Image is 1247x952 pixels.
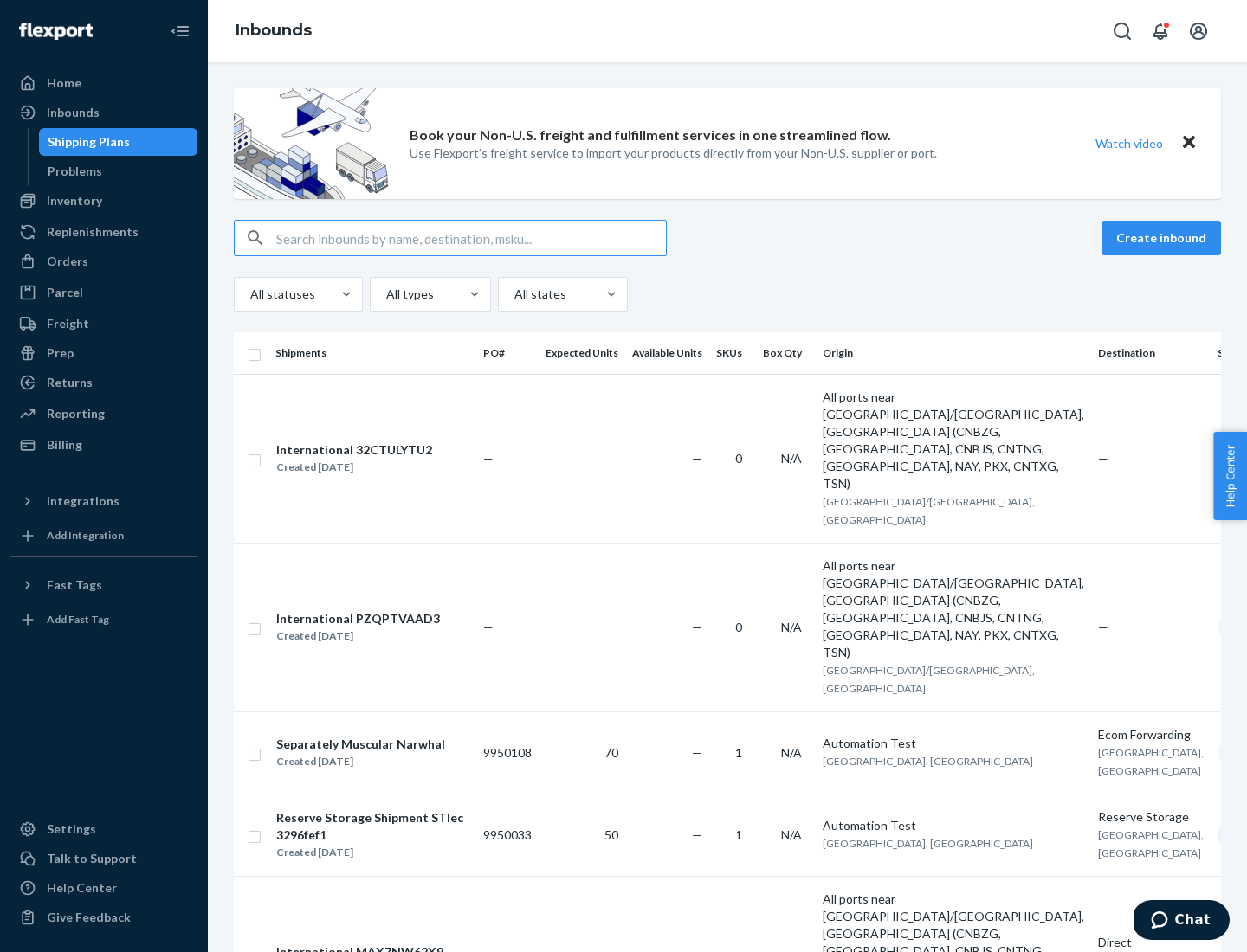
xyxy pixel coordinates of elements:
[276,459,432,476] div: Created [DATE]
[823,557,1084,661] div: All ports near [GEOGRAPHIC_DATA]/[GEOGRAPHIC_DATA], [GEOGRAPHIC_DATA] (CNBZG, [GEOGRAPHIC_DATA], ...
[692,827,702,842] span: —
[10,400,197,428] a: Reporting
[47,528,124,543] div: Add Integration
[39,158,198,185] a: Problems
[10,69,197,97] a: Home
[276,736,445,753] div: Separately Muscular Narwhal
[222,6,326,56] ol: breadcrumbs
[47,576,102,594] div: Fast Tags
[276,809,468,844] div: Reserve Storage Shipment STIec3296fef1
[10,606,197,634] a: Add Fast Tag
[276,441,432,459] div: International 32CTULYTU2
[735,451,742,466] span: 0
[410,125,891,145] p: Book your Non-U.S. freight and fulfillment services in one streamlined flow.
[249,286,250,303] input: All statuses
[735,745,742,760] span: 1
[10,874,197,902] a: Help Center
[10,904,197,931] button: Give Feedback
[10,845,197,872] button: Talk to Support
[39,128,198,156] a: Shipping Plans
[1143,14,1178,48] button: Open notifications
[1098,934,1204,951] div: Direct
[823,495,1035,526] span: [GEOGRAPHIC_DATA]/[GEOGRAPHIC_DATA], [GEOGRAPHIC_DATA]
[513,286,514,303] input: All states
[276,753,445,770] div: Created [DATE]
[10,248,197,275] a: Orders
[1134,900,1230,943] iframe: Opens a widget where you can chat to one of our agents
[1084,131,1174,156] button: Watch video
[781,620,802,634] span: N/A
[47,74,81,92] div: Home
[276,844,468,861] div: Created [DATE]
[268,332,476,374] th: Shipments
[10,522,197,550] a: Add Integration
[1181,14,1216,48] button: Open account menu
[823,664,1035,695] span: [GEOGRAPHIC_DATA]/[GEOGRAPHIC_DATA], [GEOGRAPHIC_DATA]
[10,369,197,396] a: Returns
[47,850,137,867] div: Talk to Support
[10,815,197,843] a: Settings
[10,99,197,126] a: Inbounds
[47,315,89,332] div: Freight
[476,794,539,876] td: 9950033
[10,310,197,338] a: Freight
[47,405,105,422] div: Reporting
[823,755,1033,768] span: [GEOGRAPHIC_DATA], [GEOGRAPHIC_DATA]
[756,332,816,374] th: Box Qty
[1178,131,1200,156] button: Close
[47,374,93,391] div: Returns
[410,145,937,162] p: Use Flexport’s freight service to import your products directly from your Non-U.S. supplier or port.
[709,332,756,374] th: SKUs
[10,279,197,306] a: Parcel
[1213,432,1247,520] button: Help Center
[781,745,802,760] span: N/A
[47,492,120,510] div: Integrations
[1098,451,1108,466] span: —
[47,879,117,897] div: Help Center
[1102,221,1221,255] button: Create inbound
[47,192,102,209] div: Inventory
[1105,14,1140,48] button: Open Search Box
[781,827,802,842] span: N/A
[483,451,494,466] span: —
[692,620,702,634] span: —
[47,104,100,121] div: Inbounds
[47,223,139,241] div: Replenishments
[47,253,88,270] div: Orders
[276,627,440,645] div: Created [DATE]
[1098,726,1204,743] div: Ecom Forwarding
[47,820,96,838] div: Settings
[1091,332,1211,374] th: Destination
[47,909,131,926] div: Give Feedback
[735,620,742,634] span: 0
[604,827,618,842] span: 50
[10,571,197,599] button: Fast Tags
[1098,828,1204,859] span: [GEOGRAPHIC_DATA], [GEOGRAPHIC_DATA]
[47,344,74,362] div: Prep
[1098,620,1108,634] span: —
[476,332,539,374] th: PO#
[1098,746,1204,777] span: [GEOGRAPHIC_DATA], [GEOGRAPHIC_DATA]
[48,163,102,180] div: Problems
[384,286,386,303] input: All types
[692,745,702,760] span: —
[10,487,197,515] button: Integrations
[823,817,1084,834] div: Automation Test
[47,436,82,453] div: Billing
[823,389,1084,492] div: All ports near [GEOGRAPHIC_DATA]/[GEOGRAPHIC_DATA], [GEOGRAPHIC_DATA] (CNBZG, [GEOGRAPHIC_DATA], ...
[10,431,197,459] a: Billing
[483,620,494,634] span: —
[476,711,539,794] td: 9950108
[816,332,1091,374] th: Origin
[625,332,709,374] th: Available Units
[604,745,618,760] span: 70
[19,23,93,40] img: Flexport logo
[823,735,1084,752] div: Automation Test
[236,21,312,40] a: Inbounds
[48,133,130,151] div: Shipping Plans
[10,187,197,215] a: Inventory
[823,837,1033,850] span: [GEOGRAPHIC_DATA], [GEOGRAPHIC_DATA]
[47,612,109,627] div: Add Fast Tag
